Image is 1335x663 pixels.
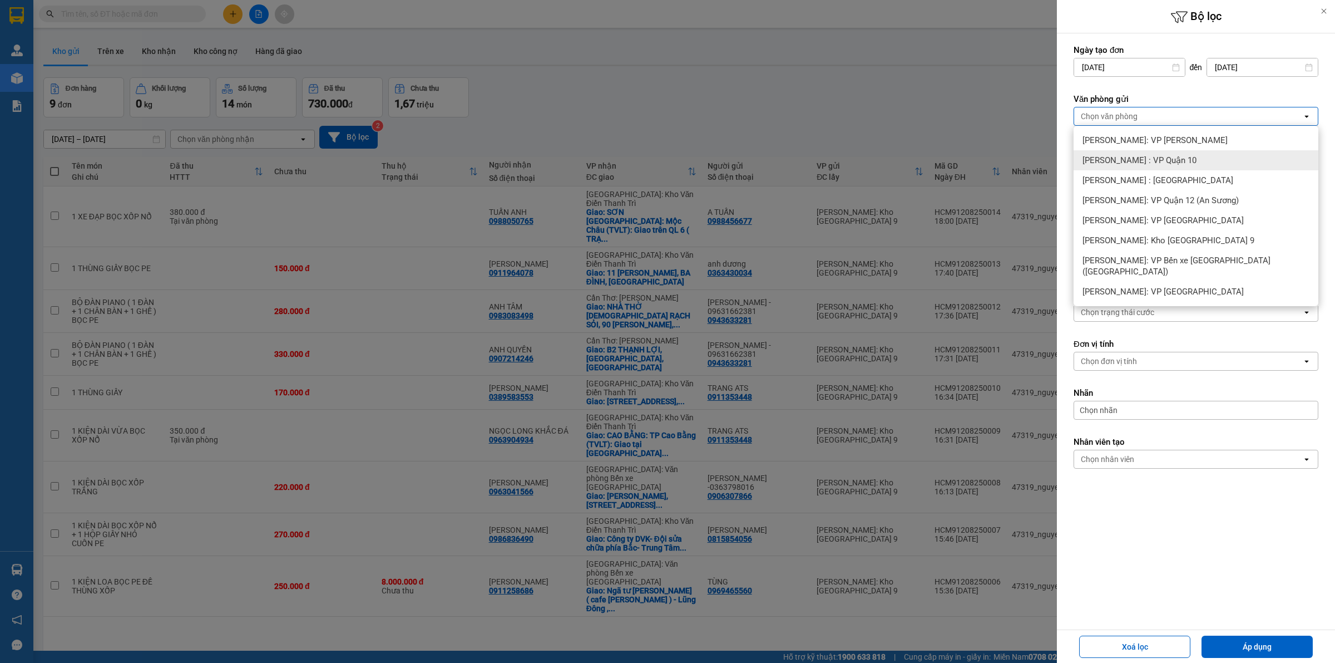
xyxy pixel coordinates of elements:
label: Ngày tạo đơn [1074,45,1318,56]
label: Nhân viên tạo [1074,436,1318,448]
svg: open [1302,112,1311,121]
span: đến [1190,62,1203,73]
div: Chọn văn phòng [1081,111,1138,122]
ul: Menu [1074,126,1318,306]
h6: Bộ lọc [1057,8,1335,26]
label: Đơn vị tính [1074,338,1318,350]
div: Chọn đơn vị tính [1081,356,1137,367]
span: [PERSON_NAME] : VP Quận 10 [1082,155,1196,166]
span: [PERSON_NAME] : [GEOGRAPHIC_DATA] [1082,175,1233,186]
span: [PERSON_NAME]: VP [PERSON_NAME] [1082,135,1228,146]
span: [PERSON_NAME]: VP [GEOGRAPHIC_DATA] [1082,286,1244,297]
button: Áp dụng [1201,636,1313,658]
span: [PERSON_NAME]: VP Quận 12 (An Sương) [1082,195,1239,206]
span: Chọn nhãn [1080,405,1118,416]
span: [PERSON_NAME]: VP [GEOGRAPHIC_DATA] [1082,215,1244,226]
label: Nhãn [1074,387,1318,399]
input: Select a date. [1074,58,1185,76]
button: Xoá lọc [1079,636,1190,658]
svg: open [1302,308,1311,317]
div: Chọn trạng thái cước [1081,307,1154,318]
input: Select a date. [1207,58,1318,76]
svg: open [1302,455,1311,464]
span: [PERSON_NAME]: VP Bến xe [GEOGRAPHIC_DATA] ([GEOGRAPHIC_DATA]) [1082,255,1314,277]
span: [PERSON_NAME]: Kho [GEOGRAPHIC_DATA] 9 [1082,235,1254,246]
div: Chọn nhân viên [1081,454,1134,465]
svg: open [1302,357,1311,366]
label: Văn phòng gửi [1074,94,1318,105]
